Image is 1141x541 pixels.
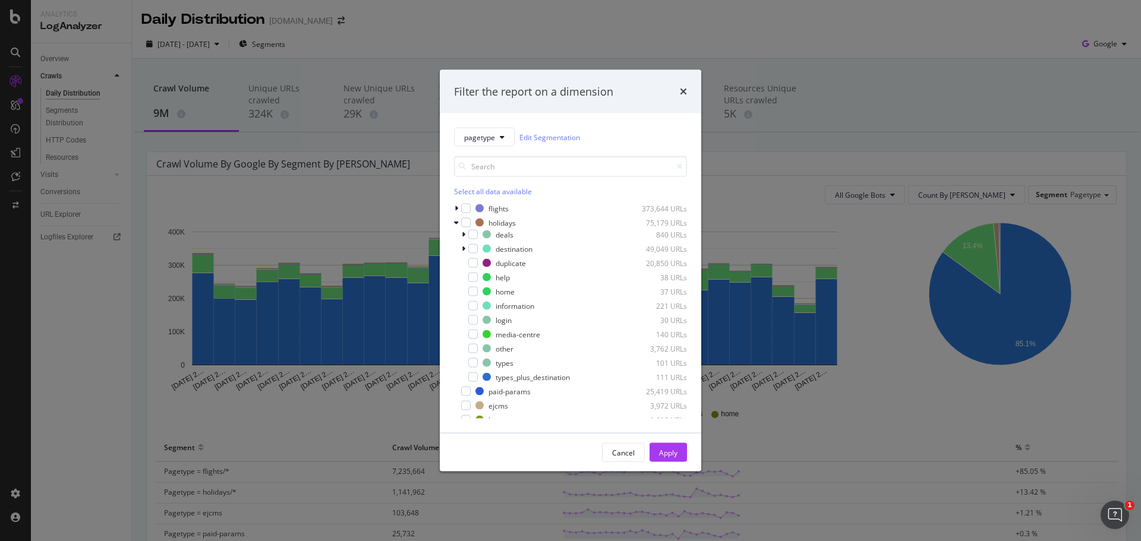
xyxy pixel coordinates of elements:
div: flights [488,203,509,213]
span: pagetype [464,132,495,142]
div: other [496,343,513,353]
iframe: Intercom live chat [1101,501,1129,529]
div: 101 URLs [629,357,687,368]
div: help [496,272,510,282]
div: 1,618 URLs [629,415,687,425]
button: pagetype [454,128,515,147]
div: 25,419 URLs [629,386,687,396]
div: home [488,415,508,425]
button: Apply [650,443,687,462]
div: ejcms [488,400,508,410]
div: 3,972 URLs [629,400,687,410]
div: 3,762 URLs [629,343,687,353]
div: 75,179 URLs [629,217,687,227]
div: times [680,84,687,99]
div: 38 URLs [629,272,687,282]
a: Edit Segmentation [519,131,580,143]
div: destination [496,243,532,254]
div: Select all data available [454,186,687,197]
input: Search [454,156,687,177]
div: media-centre [496,329,540,339]
div: Cancel [612,447,635,457]
div: 30 URLs [629,315,687,325]
div: information [496,300,534,311]
div: 373,644 URLs [629,203,687,213]
div: duplicate [496,258,526,268]
div: modal [440,69,701,472]
div: 49,049 URLs [629,243,687,254]
div: 37 URLs [629,286,687,296]
div: 20,850 URLs [629,258,687,268]
div: paid-params [488,386,531,396]
div: deals [496,229,513,239]
div: home [496,286,515,296]
div: types [496,357,513,368]
div: types_plus_destination [496,372,570,382]
div: 221 URLs [629,300,687,311]
div: Filter the report on a dimension [454,84,613,99]
div: 111 URLs [629,372,687,382]
div: 140 URLs [629,329,687,339]
button: Cancel [602,443,645,462]
div: login [496,315,512,325]
div: Apply [659,447,677,457]
div: 840 URLs [629,229,687,239]
span: 1 [1125,501,1134,510]
div: holidays [488,217,516,227]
